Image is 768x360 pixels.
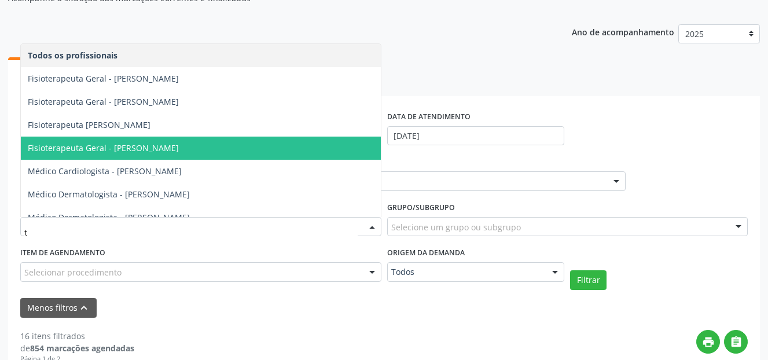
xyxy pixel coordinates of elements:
[269,175,602,187] span: Centro de Reabilitacao
[30,343,134,354] strong: 854 marcações agendadas
[28,96,179,107] span: Fisioterapeuta Geral - [PERSON_NAME]
[724,330,748,354] button: 
[572,24,674,39] p: Ano de acompanhamento
[387,108,471,126] label: DATA DE ATENDIMENTO
[730,336,743,348] i: 
[20,342,134,354] div: de
[387,199,455,217] label: Grupo/Subgrupo
[696,330,720,354] button: print
[28,50,117,61] span: Todos os profissionais
[24,221,358,244] input: Selecione um profissional
[28,189,190,200] span: Médico Dermatologista - [PERSON_NAME]
[702,336,715,348] i: print
[28,212,190,223] span: Médico Dermatologista - [PERSON_NAME]
[20,298,97,318] button: Menos filtroskeyboard_arrow_up
[387,126,565,146] input: Selecione um intervalo
[387,244,465,262] label: Origem da demanda
[391,266,541,278] span: Todos
[20,244,105,262] label: Item de agendamento
[24,266,122,278] span: Selecionar procedimento
[28,166,182,177] span: Médico Cardiologista - [PERSON_NAME]
[28,73,179,84] span: Fisioterapeuta Geral - [PERSON_NAME]
[391,221,521,233] span: Selecione um grupo ou subgrupo
[570,270,607,290] button: Filtrar
[28,119,150,130] span: Fisioterapeuta [PERSON_NAME]
[28,142,179,153] span: Fisioterapeuta Geral - [PERSON_NAME]
[20,330,134,342] div: 16 itens filtrados
[78,302,90,314] i: keyboard_arrow_up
